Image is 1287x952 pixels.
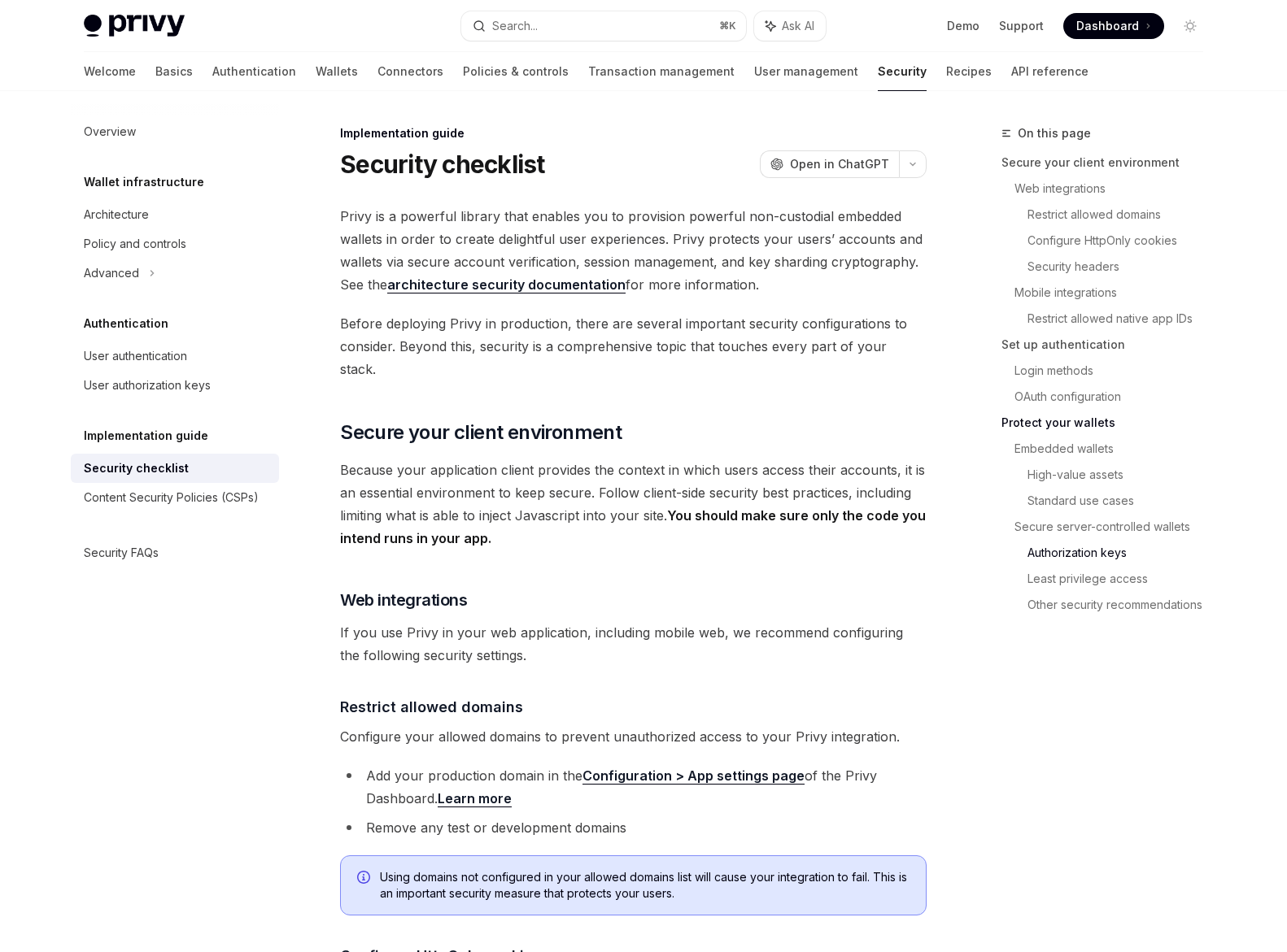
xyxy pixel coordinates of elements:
li: Add your production domain in the of the Privy Dashboard. [340,764,927,810]
div: Advanced [84,263,139,283]
a: Policy and controls [71,229,279,259]
a: Overview [71,117,279,146]
a: Security FAQs [71,538,279,567]
a: Authorization keys [1027,540,1216,566]
div: Architecture [84,205,149,224]
span: On this page [1018,124,1091,143]
div: User authorization keys [84,376,211,395]
a: Least privilege access [1027,566,1216,592]
img: light logo [84,15,185,37]
a: Welcome [84,52,136,91]
a: Configure HttpOnly cookies [1027,228,1216,254]
a: User management [754,52,858,91]
a: Transaction management [588,52,735,91]
span: Before deploying Privy in production, there are several important security configurations to cons... [340,312,927,380]
a: Dashboard [1063,13,1164,39]
span: If you use Privy in your web application, including mobile web, we recommend configuring the foll... [340,621,927,667]
a: Protect your wallets [1001,410,1216,436]
h5: Authentication [84,314,168,333]
h5: Implementation guide [84,426,208,446]
a: Basics [155,52,193,91]
span: Privy is a powerful library that enables you to provision powerful non-custodial embedded wallets... [340,205,927,296]
span: Ask AI [782,18,814,34]
a: Web integrations [1014,176,1216,202]
a: Policies & controls [463,52,569,91]
a: Restrict allowed native app IDs [1027,306,1216,332]
a: Secure server-controlled wallets [1014,514,1216,540]
a: Login methods [1014,358,1216,384]
a: Embedded wallets [1014,436,1216,462]
a: Restrict allowed domains [1027,202,1216,228]
a: Secure your client environment [1001,150,1216,176]
h5: Wallet infrastructure [84,172,204,192]
span: Dashboard [1076,18,1139,34]
a: Architecture [71,200,279,229]
a: OAuth configuration [1014,384,1216,410]
div: Security FAQs [84,543,159,563]
a: Other security recommendations [1027,592,1216,618]
span: Web integrations [340,589,467,611]
div: User authentication [84,346,187,366]
div: Content Security Policies (CSPs) [84,488,259,507]
span: Using domains not configured in your allowed domains list will cause your integration to fail. Th... [380,869,910,902]
a: High-value assets [1027,462,1216,488]
a: User authentication [71,341,279,371]
div: Policy and controls [84,234,186,254]
a: Wallets [316,52,358,91]
svg: Info [357,871,373,887]
a: User authorization keys [71,371,279,400]
a: Content Security Policies (CSPs) [71,483,279,512]
button: Open in ChatGPT [760,150,899,178]
button: Ask AI [754,11,826,41]
a: Connectors [377,52,443,91]
li: Remove any test or development domains [340,816,927,839]
a: Configuration > App settings page [582,767,805,785]
span: Because your application client provides the context in which users access their accounts, it is ... [340,459,927,550]
a: Standard use cases [1027,488,1216,514]
a: Learn more [438,790,512,807]
div: Implementation guide [340,125,927,141]
a: Security headers [1027,254,1216,280]
a: architecture security documentation [387,276,626,293]
div: Security checklist [84,459,189,478]
a: Demo [947,18,979,34]
a: Security checklist [71,454,279,483]
span: Restrict allowed domains [340,696,523,718]
a: API reference [1011,52,1088,91]
a: Authentication [212,52,296,91]
a: Support [999,18,1044,34]
a: Set up authentication [1001,332,1216,358]
div: Overview [84,122,136,141]
span: ⌘ K [719,20,736,33]
span: Secure your client environment [340,419,622,446]
button: Search...⌘K [461,11,746,41]
a: Recipes [946,52,992,91]
span: Configure your allowed domains to prevent unauthorized access to your Privy integration. [340,725,927,748]
a: Security [878,52,927,91]
a: Mobile integrations [1014,280,1216,306]
div: Search... [492,16,538,36]
h1: Security checklist [340,150,545,179]
button: Toggle dark mode [1177,13,1203,39]
span: Open in ChatGPT [790,156,889,172]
